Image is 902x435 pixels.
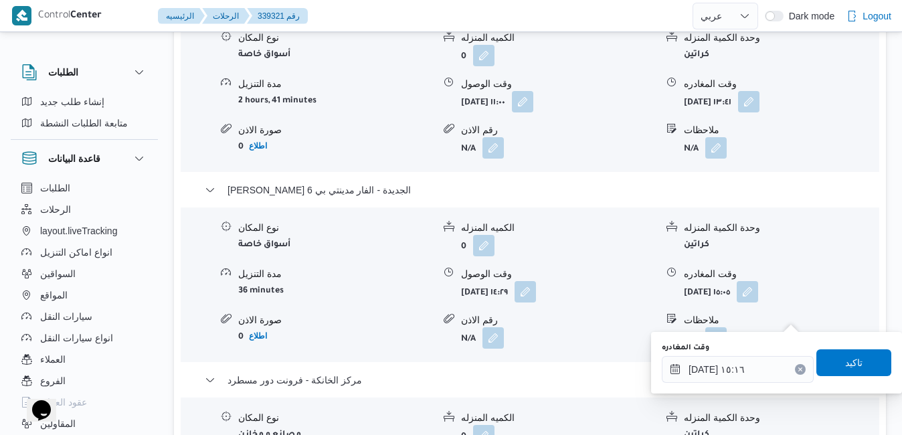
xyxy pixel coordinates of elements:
[205,182,856,198] button: [PERSON_NAME] الجديدة - الفار مدينتي بي 6
[249,331,267,341] b: اطلاع
[238,286,284,296] b: 36 minutes
[181,17,879,172] div: الظهير الصحراوى لمحافظة ال - سيركل العاصمه الاداريه
[202,8,250,24] button: الرحلات
[247,8,308,24] button: 339321 رقم
[863,8,891,24] span: Logout
[48,151,100,167] h3: قاعدة البيانات
[228,372,362,388] span: مركز الخانكة - فرونت دور مسطرد
[16,370,153,391] button: الفروع
[40,394,87,410] span: عقود العملاء
[684,267,879,281] div: وقت المغادره
[40,351,66,367] span: العملاء
[16,306,153,327] button: سيارات النقل
[238,411,433,425] div: نوع المكان
[21,151,147,167] button: قاعدة البيانات
[16,413,153,434] button: المقاولين
[11,91,158,139] div: الطلبات
[461,313,656,327] div: رقم الاذن
[461,335,476,344] b: N/A
[461,52,466,62] b: 0
[461,123,656,137] div: رقم الاذن
[16,112,153,134] button: متابعة الطلبات النشطة
[461,411,656,425] div: الكميه المنزله
[841,3,897,29] button: Logout
[158,8,205,24] button: الرئيسيه
[40,94,104,110] span: إنشاء طلب جديد
[12,6,31,25] img: X8yXhbKr1z7QwAAAABJRU5ErkJggg==
[16,327,153,349] button: انواع سيارات النقل
[40,416,76,432] span: المقاولين
[244,328,272,344] button: اطلاع
[16,242,153,263] button: انواع اماكن التنزيل
[16,220,153,242] button: layout.liveTracking
[249,141,267,151] b: اطلاع
[461,31,656,45] div: الكميه المنزله
[684,77,879,91] div: وقت المغادره
[662,356,814,383] input: Press the down key to open a popover containing a calendar.
[461,145,476,154] b: N/A
[16,349,153,370] button: العملاء
[238,50,290,60] b: أسواق خاصة
[684,123,879,137] div: ملاحظات
[40,330,113,346] span: انواع سيارات النقل
[461,242,466,252] b: 0
[845,355,863,371] span: تاكيد
[684,98,731,108] b: [DATE] ١٣:٤١
[238,333,244,342] b: 0
[40,115,128,131] span: متابعة الطلبات النشطة
[238,123,433,137] div: صورة الاذن
[461,221,656,235] div: الكميه المنزله
[40,201,71,217] span: الرحلات
[70,11,102,21] b: Center
[816,349,891,376] button: تاكيد
[461,267,656,281] div: وقت الوصول
[21,64,147,80] button: الطلبات
[684,145,699,154] b: N/A
[684,50,709,60] b: كراتين
[228,182,411,198] span: [PERSON_NAME] الجديدة - الفار مدينتي بي 6
[238,77,433,91] div: مدة التنزيل
[40,244,112,260] span: انواع اماكن التنزيل
[16,91,153,112] button: إنشاء طلب جديد
[48,64,78,80] h3: الطلبات
[16,199,153,220] button: الرحلات
[461,288,508,298] b: [DATE] ١٤:٢٩
[16,391,153,413] button: عقود العملاء
[662,343,709,353] label: وقت المغادره
[40,309,92,325] span: سيارات النقل
[684,313,879,327] div: ملاحظات
[684,288,730,298] b: [DATE] ١٥:٠٥
[684,221,879,235] div: وحدة الكمية المنزله
[13,381,56,422] iframe: chat widget
[40,180,70,196] span: الطلبات
[784,11,834,21] span: Dark mode
[40,373,66,389] span: الفروع
[40,223,117,239] span: layout.liveTracking
[684,411,879,425] div: وحدة الكمية المنزله
[238,221,433,235] div: نوع المكان
[795,364,806,375] button: Clear input
[16,177,153,199] button: الطلبات
[181,207,879,362] div: [PERSON_NAME] الجديدة - الفار مدينتي بي 6
[16,263,153,284] button: السواقين
[40,266,76,282] span: السواقين
[16,284,153,306] button: المواقع
[238,96,317,106] b: 2 hours, 41 minutes
[684,31,879,45] div: وحدة الكمية المنزله
[244,138,272,154] button: اطلاع
[40,287,68,303] span: المواقع
[238,313,433,327] div: صورة الاذن
[205,372,856,388] button: مركز الخانكة - فرونت دور مسطرد
[238,143,244,152] b: 0
[461,98,505,108] b: [DATE] ١١:٠٠
[684,240,709,250] b: كراتين
[238,240,290,250] b: أسواق خاصة
[238,267,433,281] div: مدة التنزيل
[461,77,656,91] div: وقت الوصول
[238,31,433,45] div: نوع المكان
